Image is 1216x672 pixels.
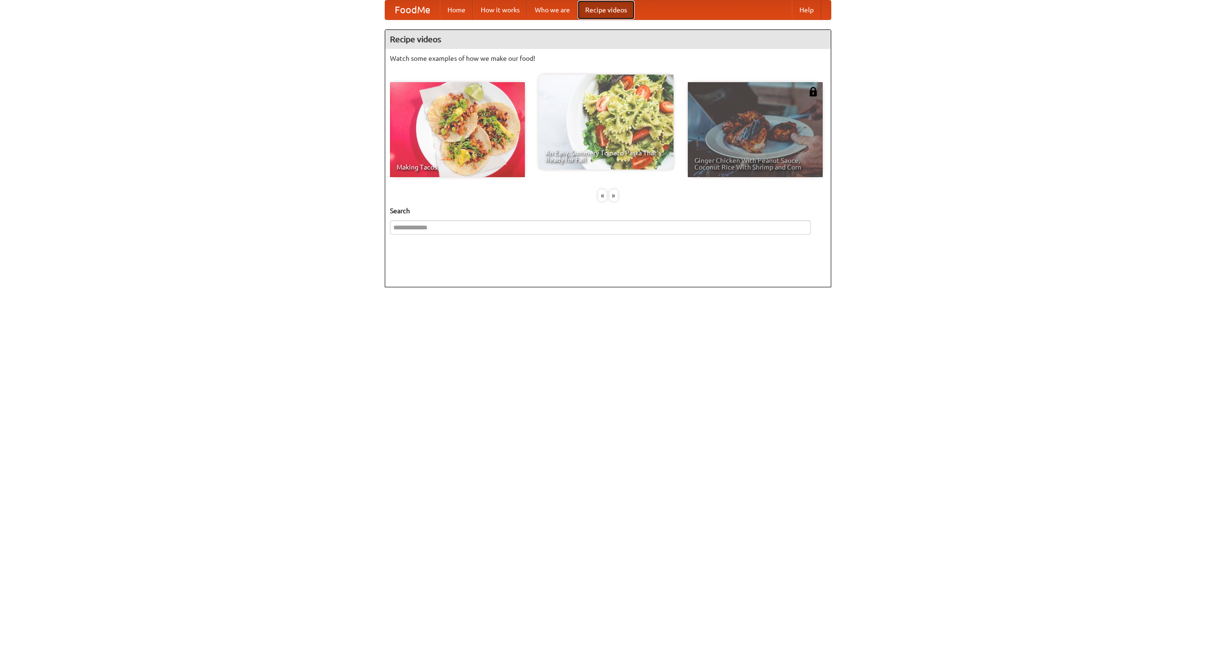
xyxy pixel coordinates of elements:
img: 483408.png [808,87,818,96]
a: How it works [473,0,527,19]
h4: Recipe videos [385,30,831,49]
a: Who we are [527,0,578,19]
a: Making Tacos [390,82,525,177]
a: An Easy, Summery Tomato Pasta That's Ready for Fall [539,75,674,170]
div: « [598,189,607,201]
a: Home [440,0,473,19]
div: » [609,189,618,201]
span: Making Tacos [397,164,518,170]
span: An Easy, Summery Tomato Pasta That's Ready for Fall [545,150,667,163]
p: Watch some examples of how we make our food! [390,54,826,63]
a: Help [792,0,821,19]
a: Recipe videos [578,0,635,19]
h5: Search [390,206,826,216]
a: FoodMe [385,0,440,19]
